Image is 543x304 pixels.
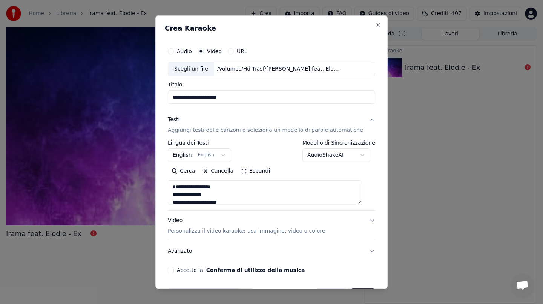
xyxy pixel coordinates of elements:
[168,241,375,261] button: Avanzato
[168,140,231,145] label: Lingua dei Testi
[168,165,199,177] button: Cerca
[237,48,247,54] label: URL
[168,110,375,140] button: TestiAggiungi testi delle canzoni o seleziona un modello di parole automatiche
[168,82,375,87] label: Titolo
[207,48,222,54] label: Video
[199,165,237,177] button: Cancella
[177,48,192,54] label: Audio
[351,288,375,302] button: Crea
[168,211,375,241] button: VideoPersonalizza il video karaoke: usa immagine, video o colore
[168,140,375,210] div: TestiAggiungi testi delle canzoni o seleziona un modello di parole automatiche
[177,267,305,273] label: Accetto la
[302,140,375,145] label: Modello di Sincronizzazione
[168,227,325,235] p: Personalizza il video karaoke: usa immagine, video o colore
[237,165,274,177] button: Espandi
[214,65,342,73] div: /Volumes/Hd Trasf/[PERSON_NAME] feat. Elodie - Ex.mov
[168,116,179,123] div: Testi
[206,267,305,273] button: Accetto la
[168,217,325,235] div: Video
[165,25,378,31] h2: Crea Karaoke
[168,62,214,76] div: Scegli un file
[168,127,363,134] p: Aggiungi testi delle canzoni o seleziona un modello di parole automatiche
[315,288,348,302] button: Annulla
